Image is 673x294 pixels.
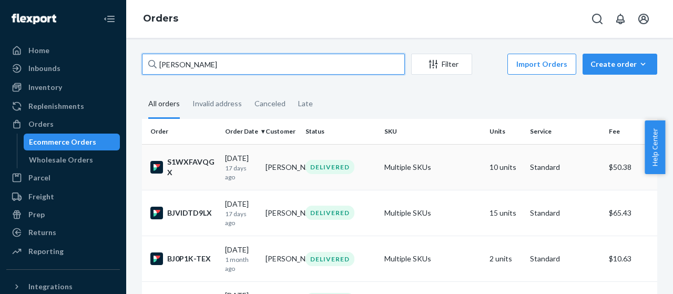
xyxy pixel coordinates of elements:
div: Wholesale Orders [29,155,93,165]
th: Status [301,119,380,144]
button: Filter [411,54,472,75]
div: Inventory [28,82,62,93]
a: Parcel [6,169,120,186]
button: Import Orders [507,54,576,75]
a: Prep [6,206,120,223]
div: Invalid address [192,90,242,117]
a: Inventory [6,79,120,96]
p: 17 days ago [225,164,257,181]
input: Search orders [142,54,405,75]
div: S1WXFAVQGX [150,157,217,178]
div: All orders [148,90,180,119]
a: Orders [6,116,120,133]
td: Multiple SKUs [380,144,485,190]
a: Inbounds [6,60,120,77]
a: Ecommerce Orders [24,134,120,150]
p: Standard [530,208,600,218]
a: Home [6,42,120,59]
a: Orders [143,13,178,24]
div: DELIVERED [305,252,354,266]
div: BJVIDTD9LX [150,207,217,219]
p: 1 month ago [225,255,257,273]
td: Multiple SKUs [380,190,485,236]
td: 15 units [485,190,526,236]
button: Close Navigation [99,8,120,29]
div: Freight [28,191,54,202]
a: Returns [6,224,120,241]
button: Open account menu [633,8,654,29]
div: Canceled [254,90,285,117]
th: Units [485,119,526,144]
div: Ecommerce Orders [29,137,96,147]
p: 17 days ago [225,209,257,227]
a: Wholesale Orders [24,151,120,168]
div: Reporting [28,246,64,257]
div: Parcel [28,173,50,183]
div: Prep [28,209,45,220]
div: Replenishments [28,101,84,111]
button: Help Center [645,120,665,174]
img: Flexport logo [12,14,56,24]
div: Orders [28,119,54,129]
a: Reporting [6,243,120,260]
th: Fee [605,119,668,144]
ol: breadcrumbs [135,4,187,34]
div: Filter [412,59,472,69]
td: Multiple SKUs [380,236,485,282]
div: DELIVERED [305,160,354,174]
div: Customer [266,127,298,136]
td: $65.43 [605,190,668,236]
a: Replenishments [6,98,120,115]
div: [DATE] [225,153,257,181]
td: [PERSON_NAME] [261,144,302,190]
div: Inbounds [28,63,60,74]
button: Open Search Box [587,8,608,29]
p: Standard [530,162,600,173]
td: [PERSON_NAME] [261,236,302,282]
th: Service [526,119,605,144]
td: $10.63 [605,236,668,282]
div: BJ0P1K-TEX [150,252,217,265]
div: DELIVERED [305,206,354,220]
div: [DATE] [225,245,257,273]
th: Order [142,119,221,144]
p: Standard [530,254,600,264]
th: Order Date [221,119,261,144]
td: $50.38 [605,144,668,190]
td: 10 units [485,144,526,190]
div: [DATE] [225,199,257,227]
td: [PERSON_NAME] [261,190,302,236]
div: Returns [28,227,56,238]
a: Freight [6,188,120,205]
div: Integrations [28,281,73,292]
td: 2 units [485,236,526,282]
div: Home [28,45,49,56]
button: Open notifications [610,8,631,29]
th: SKU [380,119,485,144]
div: Create order [590,59,649,69]
div: Late [298,90,313,117]
button: Create order [583,54,657,75]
